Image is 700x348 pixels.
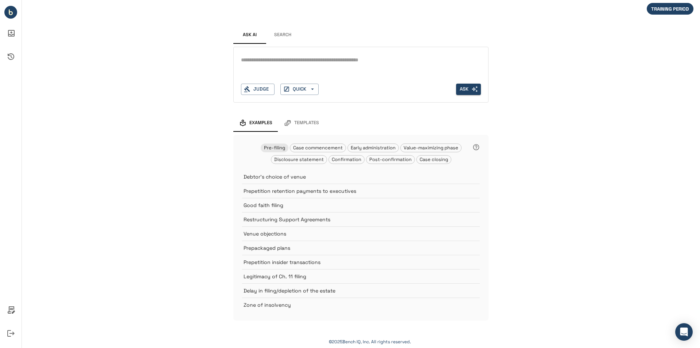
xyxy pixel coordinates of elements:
div: Case closing [416,155,451,164]
div: Confirmation [328,155,365,164]
p: Prepetition retention payments to executives [244,187,462,195]
div: Debtor's choice of venue [242,170,480,184]
p: Restructuring Support Agreements [244,216,462,223]
div: Venue objections [242,226,480,241]
p: Zone of insolvency [244,301,462,309]
div: Post-confirmation [366,155,415,164]
p: Debtor's choice of venue [244,173,462,180]
div: Early administration [347,144,399,152]
span: Case closing [417,156,451,162]
span: Post-confirmation [366,156,415,162]
span: Pre-filing [261,145,288,151]
div: Delay in filing/depletion of the estate [242,283,480,298]
p: Legitimacy of Ch. 11 filing [244,273,462,280]
div: Legitimacy of Ch. 11 filing [242,269,480,283]
span: Templates [294,120,319,126]
p: Prepetition insider transactions [244,259,462,266]
span: Enter search text [456,84,481,95]
p: Venue objections [244,230,462,237]
div: Prepetition retention payments to executives [242,184,480,198]
span: Case commencement [290,145,346,151]
div: Open Intercom Messenger [675,323,693,341]
div: Disclosure statement [271,155,327,164]
div: Case commencement [290,144,346,152]
div: Good faith filing [242,198,480,212]
span: Confirmation [329,156,364,162]
div: Prepetition insider transactions [242,255,480,269]
p: Prepackaged plans [244,244,462,252]
div: examples and templates tabs [233,114,489,132]
div: Pre-filing [261,144,288,152]
div: Zone of insolvency [242,298,480,312]
div: Restructuring Support Agreements [242,212,480,226]
button: QUICK [280,84,319,95]
div: Value-maximizing phase [400,144,462,152]
p: Good faith filing [244,202,462,209]
div: Prepackaged plans [242,241,480,255]
p: Delay in filing/depletion of the estate [244,287,462,294]
span: Examples [249,120,272,126]
span: Early administration [348,145,398,151]
button: Ask [456,84,481,95]
span: Disclosure statement [271,156,327,162]
span: Value-maximizing phase [401,145,461,151]
button: Judge [241,84,275,95]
